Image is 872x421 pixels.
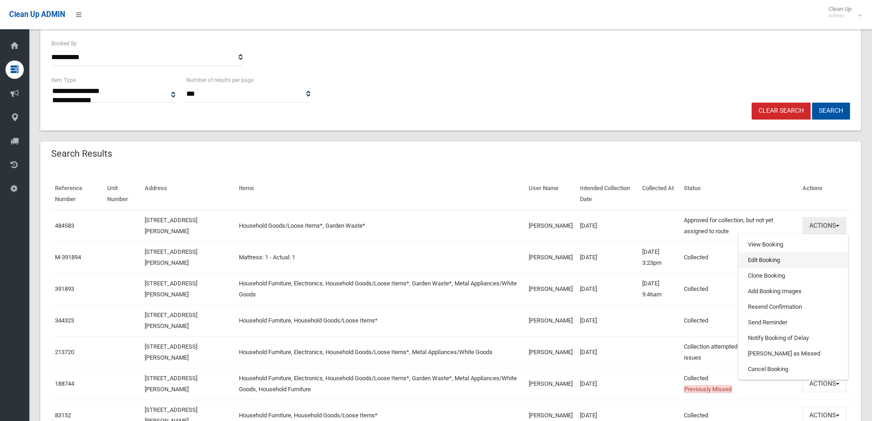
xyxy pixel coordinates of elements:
[576,336,639,368] td: [DATE]
[525,210,576,242] td: [PERSON_NAME]
[680,273,799,305] td: Collected
[235,241,525,273] td: Mattress: 1 - Actual: 1
[576,273,639,305] td: [DATE]
[55,222,74,229] a: 484583
[739,315,848,330] a: Send Reminder
[55,349,74,355] a: 213720
[824,5,861,19] span: Clean Up
[576,241,639,273] td: [DATE]
[55,254,81,261] a: M-391894
[525,178,576,210] th: User Name
[525,368,576,399] td: [PERSON_NAME]
[55,285,74,292] a: 391893
[9,10,65,19] span: Clean Up ADMIN
[680,336,799,368] td: Collection attempted but driver reported issues
[739,252,848,268] a: Edit Booking
[576,210,639,242] td: [DATE]
[576,178,639,210] th: Intended Collection Date
[639,178,680,210] th: Collected At
[680,368,799,399] td: Collected
[812,103,850,120] button: Search
[739,268,848,284] a: Clone Booking
[55,412,71,419] a: 83152
[639,241,680,273] td: [DATE] 3:23pm
[684,385,732,393] span: Previously Missed
[752,103,811,120] a: Clear Search
[739,361,848,377] a: Cancel Booking
[51,178,103,210] th: Reference Number
[235,178,525,210] th: Items
[739,330,848,346] a: Notify Booking of Delay
[639,273,680,305] td: [DATE] 9:46am
[235,368,525,399] td: Household Furniture, Electronics, Household Goods/Loose Items*, Garden Waste*, Metal Appliances/W...
[680,178,799,210] th: Status
[145,280,197,298] a: [STREET_ADDRESS][PERSON_NAME]
[829,12,851,19] small: Admin
[103,178,141,210] th: Unit Number
[680,210,799,242] td: Approved for collection, but not yet assigned to route
[576,305,639,336] td: [DATE]
[739,284,848,299] a: Add Booking Images
[55,380,74,387] a: 188744
[739,346,848,361] a: [PERSON_NAME] as Missed
[145,343,197,361] a: [STREET_ADDRESS][PERSON_NAME]
[525,273,576,305] td: [PERSON_NAME]
[802,375,846,392] button: Actions
[525,336,576,368] td: [PERSON_NAME]
[680,241,799,273] td: Collected
[799,178,850,210] th: Actions
[739,299,848,315] a: Resend Confirmation
[235,210,525,242] td: Household Goods/Loose Items*, Garden Waste*
[145,217,197,235] a: [STREET_ADDRESS][PERSON_NAME]
[55,317,74,324] a: 344323
[235,305,525,336] td: Household Furniture, Household Goods/Loose Items*
[235,273,525,305] td: Household Furniture, Electronics, Household Goods/Loose Items*, Garden Waste*, Metal Appliances/W...
[525,305,576,336] td: [PERSON_NAME]
[680,305,799,336] td: Collected
[51,75,76,85] label: Item Type
[145,312,197,329] a: [STREET_ADDRESS][PERSON_NAME]
[145,248,197,266] a: [STREET_ADDRESS][PERSON_NAME]
[51,38,77,49] label: Booked By
[40,145,123,163] header: Search Results
[525,241,576,273] td: [PERSON_NAME]
[141,178,235,210] th: Address
[235,336,525,368] td: Household Furniture, Electronics, Household Goods/Loose Items*, Metal Appliances/White Goods
[186,75,254,85] label: Number of results per page
[145,375,197,393] a: [STREET_ADDRESS][PERSON_NAME]
[576,368,639,399] td: [DATE]
[802,217,846,234] button: Actions
[739,237,848,252] a: View Booking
